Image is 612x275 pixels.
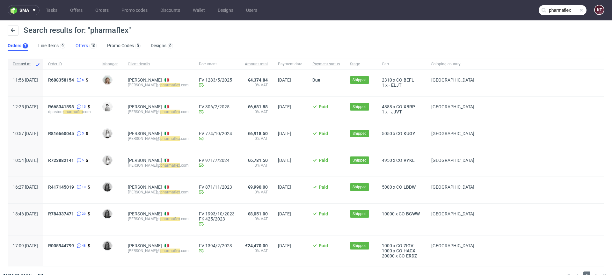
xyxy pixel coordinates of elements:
[48,62,92,67] span: Order ID
[199,104,235,109] a: FV 306/2/2025
[245,243,268,248] span: €24,470.00
[382,131,392,136] span: 5050
[13,185,38,190] span: 16:27 [DATE]
[399,253,405,258] span: CO
[199,243,235,248] a: FV 1394/2/2023
[199,62,235,67] span: Document
[199,77,235,83] a: FV 1283/5/2025
[82,158,84,163] span: 5
[396,243,402,248] span: CO
[48,77,74,83] span: R688358154
[82,211,86,216] span: 20
[382,185,392,190] span: 5000
[82,243,86,248] span: 48
[8,5,40,15] button: sma
[199,158,235,163] a: FV 971/7/2024
[13,131,38,136] span: 10:57 [DATE]
[157,5,184,15] a: Discounts
[48,77,75,83] a: R688358154
[248,185,268,190] span: €9,990.00
[11,7,19,14] img: logo
[137,44,139,48] div: 0
[128,211,162,216] a: [PERSON_NAME]
[278,131,291,136] span: [DATE]
[396,158,402,163] span: CO
[245,216,268,221] span: 0% VAT
[76,41,97,51] a: Offers10
[13,158,38,163] span: 10:54 [DATE]
[402,104,416,109] span: XBRP
[431,131,474,136] span: [GEOGRAPHIC_DATA]
[118,5,151,15] a: Promo codes
[431,158,474,163] span: [GEOGRAPHIC_DATA]
[103,129,112,138] img: Dominika Herszel
[199,211,235,216] a: FV 1993/10/2023
[382,104,392,109] span: 4888
[13,104,38,109] span: 12:25 [DATE]
[382,248,421,253] div: x
[128,109,189,114] div: [PERSON_NAME]@ .com
[431,185,474,190] span: [GEOGRAPHIC_DATA]
[382,109,384,114] span: 1
[431,62,474,67] span: Shipping country
[245,136,268,141] span: 0% VAT
[248,104,268,109] span: €6,681.88
[160,217,180,221] mark: pharmaflex
[160,249,180,253] mark: pharmaflex
[214,5,237,15] a: Designs
[382,158,392,163] span: 4950
[278,77,291,83] span: [DATE]
[75,104,86,109] a: 15
[389,109,390,114] span: -
[128,163,189,168] div: [PERSON_NAME]@ .com
[319,131,328,136] span: Paid
[278,104,291,109] span: [DATE]
[245,190,268,195] span: 0% VAT
[48,185,75,190] a: R417145019
[278,243,291,248] span: [DATE]
[128,104,162,109] a: [PERSON_NAME]
[13,211,38,216] span: 18:46 [DATE]
[595,5,604,14] figcaption: KT
[382,131,421,136] div: x
[75,77,84,83] a: 6
[382,243,421,248] div: x
[128,248,189,253] div: [PERSON_NAME]@ .com
[353,131,367,136] span: Shipped
[128,77,162,83] a: [PERSON_NAME]
[396,248,402,253] span: CO
[248,131,268,136] span: €6,918.50
[319,185,328,190] span: Paid
[128,136,189,141] div: [PERSON_NAME]@ .com
[399,211,405,216] span: CO
[353,243,367,249] span: Shipped
[396,77,402,83] span: CO
[75,243,86,248] a: 48
[128,190,189,195] div: [PERSON_NAME]@ .com
[48,158,74,163] span: R723882141
[199,216,235,221] a: FK 425/2023
[402,185,417,190] a: LBDW
[103,156,112,165] img: Dominika Herszel
[405,253,418,258] a: ERDZ
[82,77,84,83] span: 6
[63,110,83,114] mark: pharmaflex
[48,109,92,114] span: dpastore com
[382,248,392,253] span: 1000
[38,41,65,51] a: Line Items9
[91,44,95,48] div: 10
[75,131,84,136] a: 5
[66,5,86,15] a: Offers
[48,104,75,109] a: R668341598
[82,104,86,109] span: 15
[278,158,291,163] span: [DATE]
[75,185,86,190] a: 10
[405,211,421,216] a: BGWW
[382,109,421,114] div: x
[160,110,180,114] mark: pharmaflex
[278,185,291,190] span: [DATE]
[13,243,38,248] span: 17:09 [DATE]
[48,211,75,216] a: R784337471
[402,131,417,136] span: KUGY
